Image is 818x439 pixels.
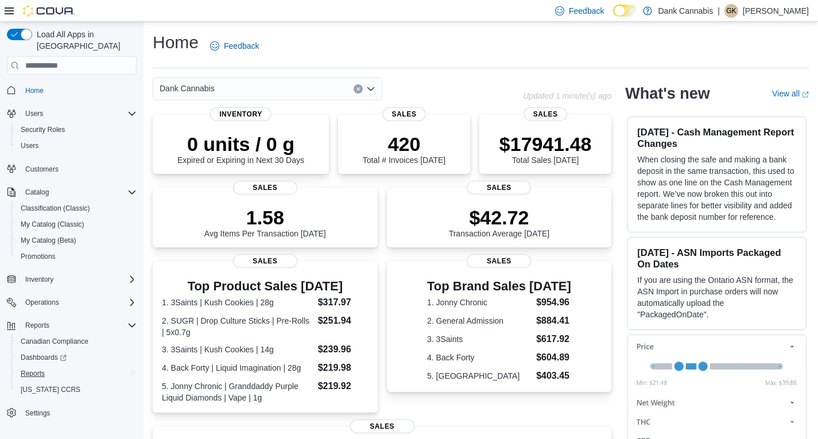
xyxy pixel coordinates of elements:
[21,204,90,213] span: Classification (Classic)
[427,297,532,308] dt: 1. Jonny Chronic
[25,109,43,118] span: Users
[11,138,141,154] button: Users
[21,318,54,332] button: Reports
[21,273,58,286] button: Inventory
[318,296,369,309] dd: $317.97
[162,315,313,338] dt: 2. SUGR | Drop Culture Sticks | Pre-Rolls | 5x0.7g
[613,5,637,17] input: Dark Mode
[162,344,313,355] dt: 3. 3Saints | Kush Cookies | 14g
[427,315,532,327] dt: 2. General Admission
[21,385,80,394] span: [US_STATE] CCRS
[177,133,304,156] p: 0 units / 0 g
[569,5,604,17] span: Feedback
[2,184,141,200] button: Catalog
[224,40,259,52] span: Feedback
[318,343,369,356] dd: $239.96
[536,369,571,383] dd: $403.45
[363,133,445,165] div: Total # Invoices [DATE]
[25,321,49,330] span: Reports
[536,351,571,364] dd: $604.89
[25,188,49,197] span: Catalog
[16,335,93,348] a: Canadian Compliance
[772,89,809,98] a: View allExternal link
[427,352,532,363] dt: 4. Back Forty
[449,206,550,238] div: Transaction Average [DATE]
[363,133,445,156] p: 420
[743,4,809,18] p: [PERSON_NAME]
[366,84,375,94] button: Open list of options
[16,234,81,247] a: My Catalog (Beta)
[11,200,141,216] button: Classification (Classic)
[637,247,797,270] h3: [DATE] - ASN Imports Packaged On Dates
[16,335,137,348] span: Canadian Compliance
[16,383,85,397] a: [US_STATE] CCRS
[21,236,76,245] span: My Catalog (Beta)
[233,254,297,268] span: Sales
[162,279,369,293] h3: Top Product Sales [DATE]
[21,107,137,121] span: Users
[16,123,137,137] span: Security Roles
[2,81,141,98] button: Home
[2,317,141,333] button: Reports
[21,107,48,121] button: Users
[162,297,313,308] dt: 1. 3Saints | Kush Cookies | 28g
[350,419,414,433] span: Sales
[11,382,141,398] button: [US_STATE] CCRS
[536,332,571,346] dd: $617.92
[21,162,137,176] span: Customers
[16,367,49,380] a: Reports
[427,370,532,382] dt: 5. [GEOGRAPHIC_DATA]
[802,91,809,98] svg: External link
[2,294,141,310] button: Operations
[11,216,141,232] button: My Catalog (Classic)
[233,181,297,195] span: Sales
[16,250,60,263] a: Promotions
[2,271,141,288] button: Inventory
[21,337,88,346] span: Canadian Compliance
[21,406,137,420] span: Settings
[11,349,141,366] a: Dashboards
[21,318,137,332] span: Reports
[16,123,69,137] a: Security Roles
[2,161,141,177] button: Customers
[162,380,313,403] dt: 5. Jonny Chronic | Granddaddy Purple Liquid Diamonds | Vape | 1g
[206,34,263,57] a: Feedback
[318,361,369,375] dd: $219.98
[23,5,75,17] img: Cova
[11,248,141,265] button: Promotions
[21,252,56,261] span: Promotions
[318,314,369,328] dd: $251.94
[11,232,141,248] button: My Catalog (Beta)
[499,133,592,156] p: $17941.48
[21,141,38,150] span: Users
[2,106,141,122] button: Users
[383,107,426,121] span: Sales
[16,139,43,153] a: Users
[21,220,84,229] span: My Catalog (Classic)
[16,217,137,231] span: My Catalog (Classic)
[2,405,141,421] button: Settings
[21,162,63,176] a: Customers
[11,333,141,349] button: Canadian Compliance
[204,206,326,238] div: Avg Items Per Transaction [DATE]
[16,201,95,215] a: Classification (Classic)
[637,154,797,223] p: When closing the safe and making a bank deposit in the same transaction, this used to show as one...
[25,275,53,284] span: Inventory
[536,296,571,309] dd: $954.96
[16,217,89,231] a: My Catalog (Classic)
[21,185,137,199] span: Catalog
[153,31,199,54] h1: Home
[724,4,738,18] div: Gurpreet Kalkat
[536,314,571,328] dd: $884.41
[25,409,50,418] span: Settings
[467,181,531,195] span: Sales
[16,139,137,153] span: Users
[658,4,713,18] p: Dank Cannabis
[16,351,137,364] span: Dashboards
[318,379,369,393] dd: $219.92
[11,122,141,138] button: Security Roles
[467,254,531,268] span: Sales
[16,234,137,247] span: My Catalog (Beta)
[32,29,137,52] span: Load All Apps in [GEOGRAPHIC_DATA]
[726,4,736,18] span: GK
